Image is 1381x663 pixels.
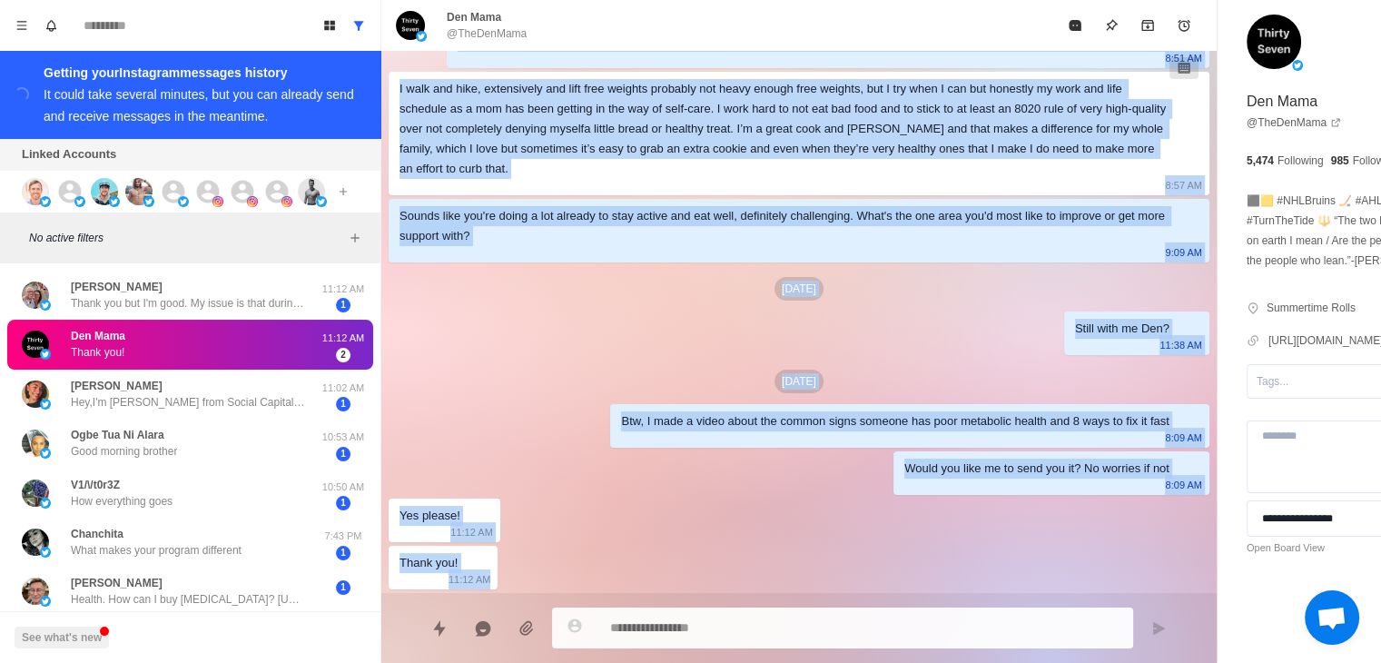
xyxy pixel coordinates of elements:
p: [PERSON_NAME] [71,378,163,394]
img: picture [298,178,325,205]
p: Ogbe Tua Ni Alara [71,427,164,443]
p: Summertime Rolls [1267,300,1356,316]
div: Getting your Instagram messages history [44,62,359,84]
img: picture [22,282,49,309]
p: [PERSON_NAME] [71,279,163,295]
p: Chanchita [71,526,123,542]
p: 11:02 AM [321,381,366,396]
button: Add reminder [1166,7,1202,44]
img: picture [40,448,51,459]
button: Show all conversations [344,11,373,40]
p: 8:51 AM [1165,48,1201,68]
p: Thank you but I'm good. My issue is that during the week I'm really good: eat well, mostly organi... [71,295,307,312]
p: 7:43 PM [321,529,366,544]
span: 1 [336,298,350,312]
img: picture [178,196,189,207]
button: Menu [7,11,36,40]
img: picture [91,178,118,205]
p: 5,474 [1247,153,1274,169]
img: picture [22,480,49,507]
img: picture [416,31,427,42]
img: picture [40,349,51,360]
p: 8:09 AM [1165,428,1201,448]
div: Open chat [1305,590,1359,645]
div: Sounds like you're doing a lot already to stay active and eat well, definitely challenging. What'... [400,206,1169,246]
button: Add filters [344,227,366,249]
button: See what's new [15,627,109,648]
img: picture [22,178,49,205]
img: picture [125,178,153,205]
img: picture [22,381,49,408]
button: Quick replies [421,610,458,647]
img: picture [22,578,49,605]
img: picture [40,300,51,311]
p: 9:09 AM [1165,242,1201,262]
p: How everything goes [71,493,173,510]
span: 1 [336,546,350,560]
button: Add account [332,181,354,203]
p: 985 [1331,153,1349,169]
span: 1 [336,580,350,595]
button: Mark as read [1057,7,1093,44]
button: Reply with AI [465,610,501,647]
img: picture [74,196,85,207]
button: Pin [1093,7,1129,44]
img: picture [396,11,425,40]
p: Linked Accounts [22,145,116,163]
button: Add media [508,610,545,647]
img: picture [22,331,49,358]
img: picture [316,196,327,207]
p: No active filters [29,230,344,246]
p: Good morning brother [71,443,177,460]
img: picture [212,196,223,207]
p: @TheDenMama [447,25,527,42]
img: picture [1247,15,1301,69]
div: I walk and hike, extensively and lift free weights probably not heavy enough free weights, but I ... [400,79,1169,179]
p: 11:12 AM [321,331,366,346]
p: 8:09 AM [1165,475,1201,495]
a: @TheDenMama [1247,114,1341,131]
p: V1/\/t0r3Z [71,477,120,493]
img: picture [40,547,51,558]
p: Den Mama [71,328,125,344]
span: 1 [336,397,350,411]
img: picture [22,529,49,556]
img: picture [247,196,258,207]
span: 2 [336,348,350,362]
p: [DATE] [774,370,824,393]
p: 10:50 AM [321,480,366,495]
div: Yes please! [400,506,460,526]
button: Notifications [36,11,65,40]
p: Following [1277,153,1324,169]
p: Thank you! [71,344,124,361]
div: Still with me Den? [1075,319,1169,339]
p: 11:38 AM [1159,335,1201,355]
img: picture [143,196,154,207]
img: picture [40,399,51,410]
img: picture [40,196,51,207]
p: What makes your program different [71,542,242,559]
p: 11:12 AM [450,522,492,542]
p: 11:12 AM [449,569,490,589]
img: picture [40,498,51,509]
img: picture [22,430,49,457]
img: picture [1292,60,1303,71]
div: Would you like me to send you it? No worries if not [904,459,1169,479]
p: Den Mama [447,9,501,25]
button: Send message [1140,610,1177,647]
div: Btw, I made a video about the common signs someone has poor metabolic health and 8 ways to fix it... [621,411,1169,431]
p: Den Mama [1247,91,1317,113]
p: [DATE] [774,277,824,301]
a: Open Board View [1247,540,1325,556]
p: 10:53 AM [321,430,366,445]
span: 1 [336,447,350,461]
button: Board View [315,11,344,40]
p: 8:57 AM [1165,175,1201,195]
button: Archive [1129,7,1166,44]
img: picture [281,196,292,207]
p: Hey,I'm [PERSON_NAME] from Social Capital. Following up on my previous message, we have upcoming ... [71,394,307,411]
p: 11:12 AM [321,282,366,297]
p: [PERSON_NAME] [71,575,163,591]
div: It could take several minutes, but you can already send and receive messages in the meantime. [44,87,354,124]
span: 1 [336,496,350,510]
